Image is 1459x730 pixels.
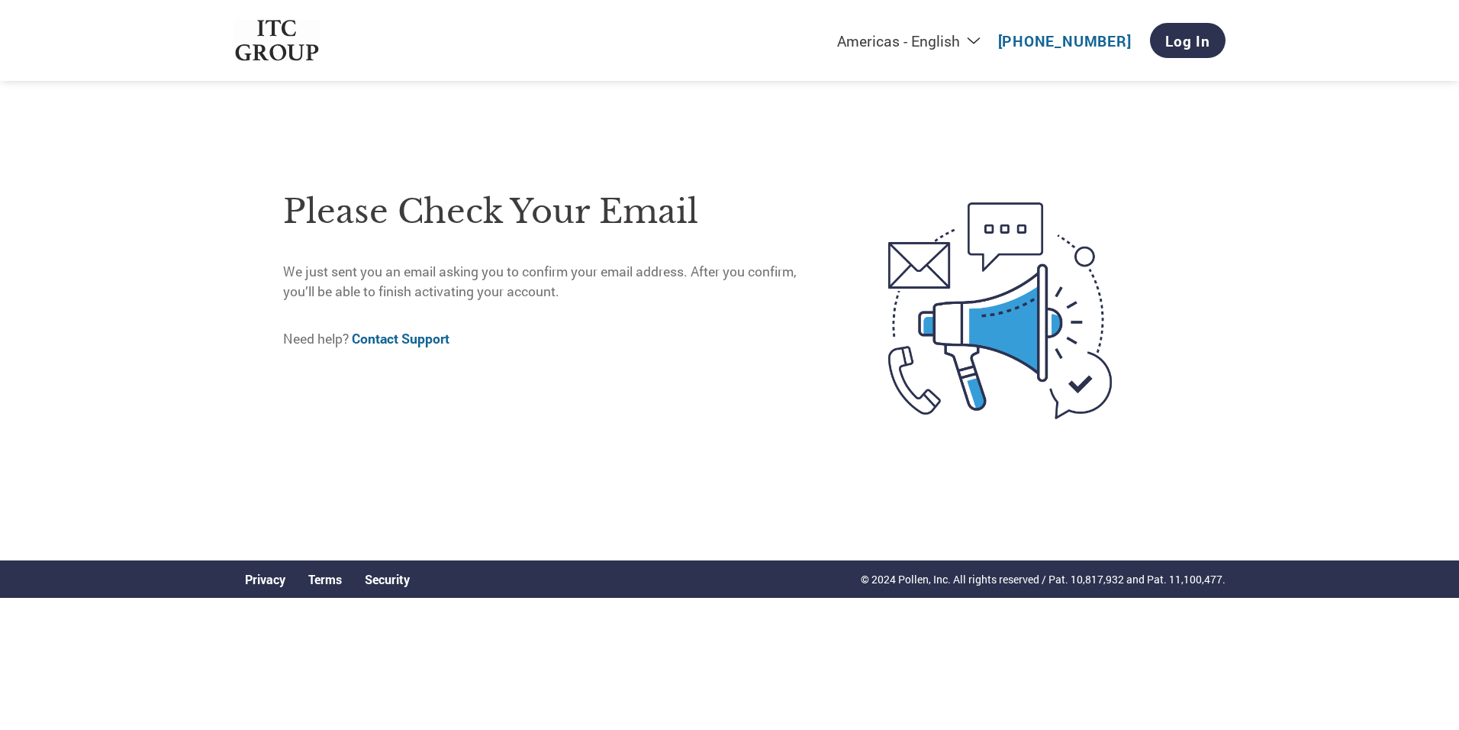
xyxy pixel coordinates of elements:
a: Contact Support [352,330,449,347]
h1: Please check your email [283,187,824,237]
p: © 2024 Pollen, Inc. All rights reserved / Pat. 10,817,932 and Pat. 11,100,477. [861,571,1225,587]
img: open-email [824,175,1176,447]
img: ITC Group [234,20,320,62]
a: Privacy [245,571,285,587]
a: Terms [308,571,342,587]
a: Log In [1150,23,1225,58]
a: [PHONE_NUMBER] [998,31,1132,50]
a: Security [365,571,410,587]
p: We just sent you an email asking you to confirm your email address. After you confirm, you’ll be ... [283,262,824,302]
p: Need help? [283,329,824,349]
